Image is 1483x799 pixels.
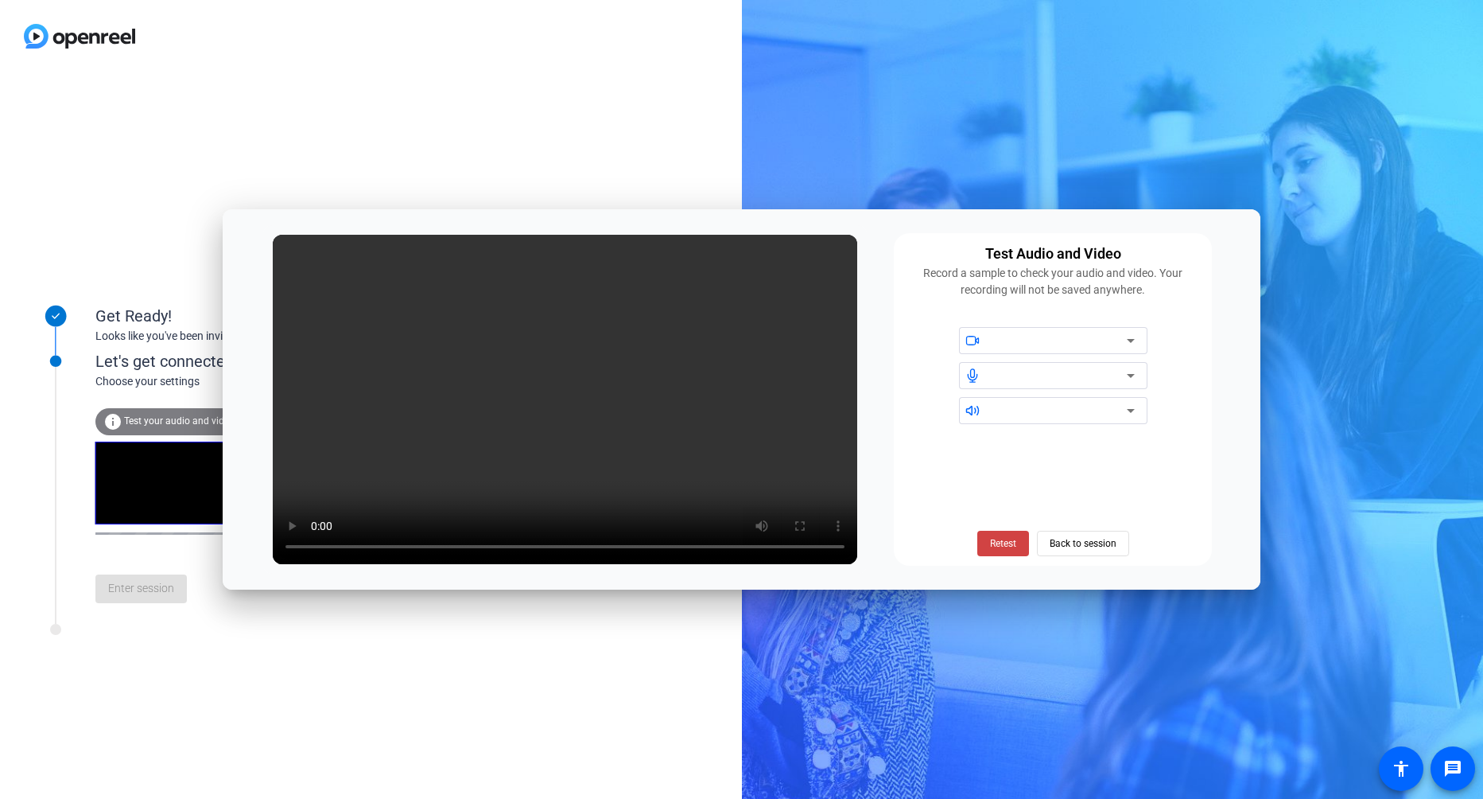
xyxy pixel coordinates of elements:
mat-icon: info [103,412,122,431]
div: Looks like you've been invited to join [95,328,413,345]
span: Retest [990,536,1016,551]
mat-icon: accessibility [1392,759,1411,778]
div: Choose your settings [95,373,446,390]
button: Retest [977,531,1029,556]
mat-icon: message [1443,759,1462,778]
div: Record a sample to check your audio and video. Your recording will not be saved anywhere. [903,265,1202,298]
button: Back to session [1037,531,1129,556]
span: Back to session [1050,528,1116,559]
span: Test your audio and video [124,415,235,427]
div: Get Ready! [95,304,413,328]
div: Test Audio and Video [985,243,1121,265]
div: Let's get connected. [95,349,446,373]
